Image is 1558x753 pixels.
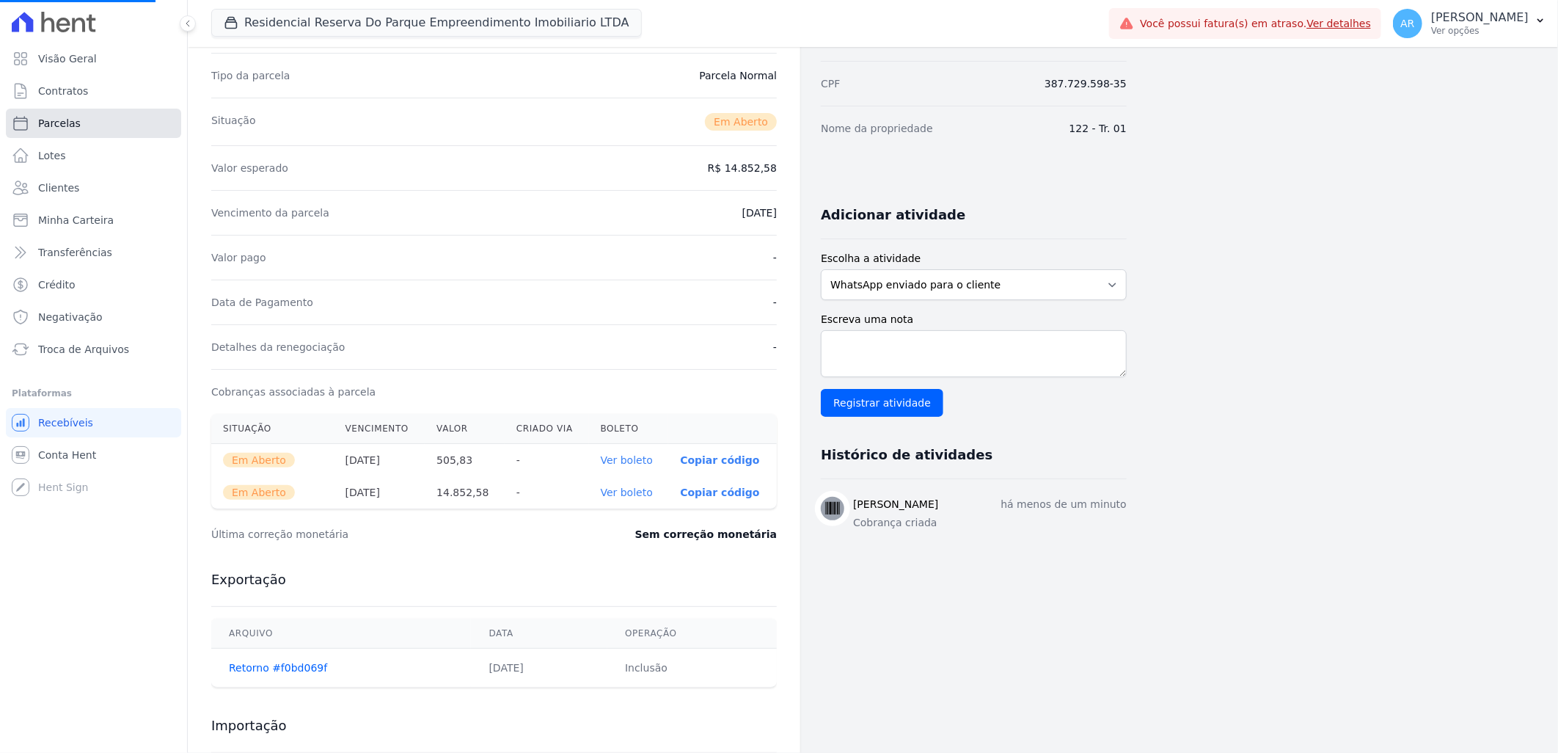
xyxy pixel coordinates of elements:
dt: Vencimento da parcela [211,205,329,220]
th: Arquivo [211,619,471,649]
dt: Valor pago [211,250,266,265]
dt: Detalhes da renegociação [211,340,345,354]
h3: Adicionar atividade [821,206,965,224]
span: Em Aberto [223,485,295,500]
span: Crédito [38,277,76,292]
th: Data [471,619,607,649]
span: Em Aberto [223,453,295,468]
th: Boleto [589,414,669,444]
p: [PERSON_NAME] [1431,10,1529,25]
button: Copiar código [680,454,759,466]
a: Conta Hent [6,440,181,470]
dt: Cobranças associadas à parcela [211,385,376,399]
input: Registrar atividade [821,389,943,417]
dd: - [773,340,777,354]
a: Retorno #f0bd069f [229,662,327,674]
span: Conta Hent [38,448,96,462]
span: Parcelas [38,116,81,131]
span: Troca de Arquivos [38,342,129,357]
dt: Última correção monetária [211,527,546,542]
a: Recebíveis [6,408,181,437]
p: Cobrança criada [853,515,1127,531]
h3: Histórico de atividades [821,446,992,464]
span: Recebíveis [38,415,93,430]
a: Contratos [6,76,181,106]
h3: Importação [211,717,777,735]
h3: [PERSON_NAME] [853,497,938,512]
span: Clientes [38,181,79,195]
span: Contratos [38,84,88,98]
th: [DATE] [334,444,425,477]
th: 14.852,58 [425,476,505,509]
th: - [505,444,589,477]
span: Você possui fatura(s) em atraso. [1140,16,1371,32]
a: Parcelas [6,109,181,138]
dd: Parcela Normal [699,68,777,83]
span: Minha Carteira [38,213,114,228]
dt: Nome da propriedade [821,121,933,136]
a: Ver boleto [601,487,653,498]
a: Crédito [6,270,181,299]
th: Criado via [505,414,589,444]
span: Transferências [38,245,112,260]
span: Visão Geral [38,51,97,66]
span: Em Aberto [705,113,777,131]
dd: Sem correção monetária [635,527,777,542]
a: Visão Geral [6,44,181,73]
a: Lotes [6,141,181,170]
div: Plataformas [12,385,175,402]
td: [DATE] [471,649,607,688]
h3: Exportação [211,571,777,589]
a: Minha Carteira [6,205,181,235]
a: Negativação [6,302,181,332]
th: Vencimento [334,414,425,444]
span: Lotes [38,148,66,163]
th: 505,83 [425,444,505,477]
button: AR [PERSON_NAME] Ver opções [1381,3,1558,44]
button: Copiar código [680,487,759,498]
a: Clientes [6,173,181,203]
dd: - [773,250,777,265]
th: Valor [425,414,505,444]
p: há menos de um minuto [1001,497,1127,512]
dd: 122 - Tr. 01 [1069,121,1127,136]
a: Ver boleto [601,454,653,466]
th: Situação [211,414,334,444]
a: Ver detalhes [1307,18,1372,29]
label: Escolha a atividade [821,251,1127,266]
p: Ver opções [1431,25,1529,37]
td: Inclusão [607,649,777,688]
a: Troca de Arquivos [6,335,181,364]
dt: CPF [821,76,840,91]
a: Transferências [6,238,181,267]
dd: 387.729.598-35 [1045,76,1127,91]
dd: - [773,295,777,310]
button: Residencial Reserva Do Parque Empreendimento Imobiliario LTDA [211,9,642,37]
dd: R$ 14.852,58 [708,161,777,175]
span: AR [1400,18,1414,29]
dt: Valor esperado [211,161,288,175]
th: Operação [607,619,777,649]
label: Escreva uma nota [821,312,1127,327]
th: [DATE] [334,476,425,509]
dd: [DATE] [742,205,777,220]
dt: Tipo da parcela [211,68,290,83]
dt: Situação [211,113,256,131]
span: Negativação [38,310,103,324]
th: - [505,476,589,509]
dt: Data de Pagamento [211,295,313,310]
